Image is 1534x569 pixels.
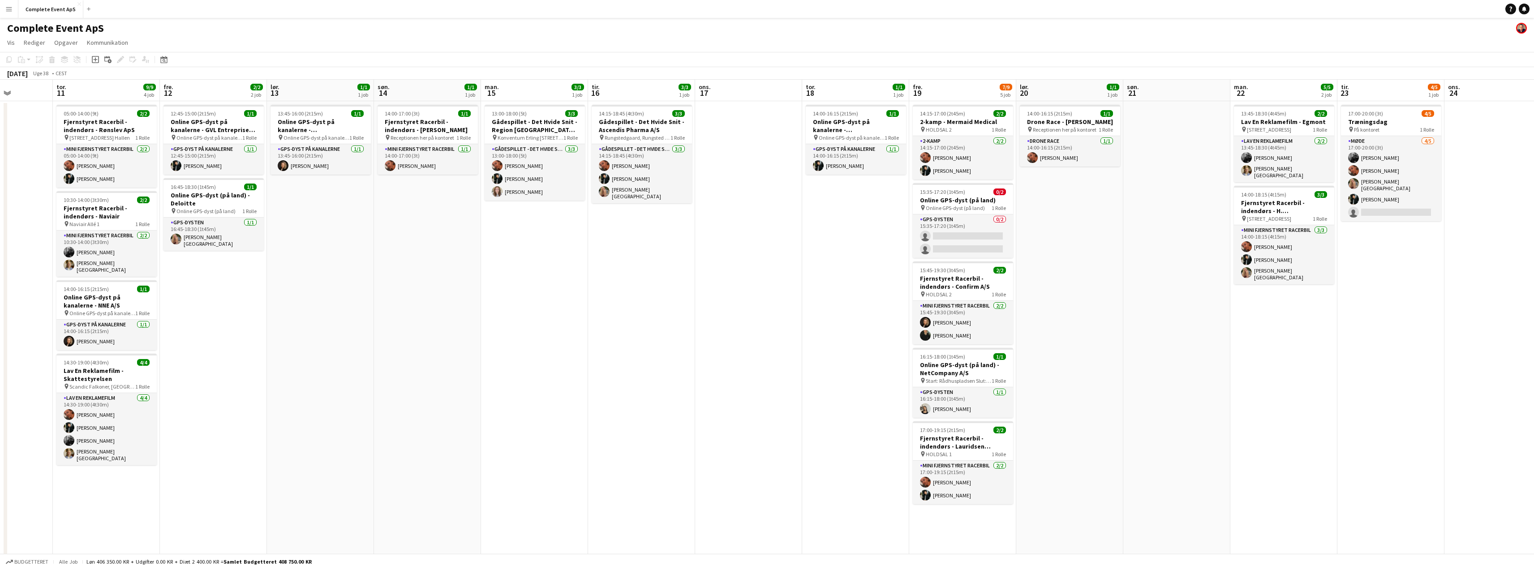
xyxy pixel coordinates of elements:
[57,558,79,565] span: Alle job
[4,37,18,48] a: Vis
[87,39,128,47] span: Kommunikation
[7,39,15,47] span: Vis
[4,557,50,567] button: Budgetteret
[24,39,45,47] span: Rediger
[14,559,48,565] span: Budgetteret
[7,69,28,78] div: [DATE]
[223,558,312,565] span: Samlet budgetteret 408 750.00 KR
[20,37,49,48] a: Rediger
[30,70,52,77] span: Uge 38
[56,70,67,77] div: CEST
[18,0,83,18] button: Complete Event ApS
[7,21,104,35] h1: Complete Event ApS
[54,39,78,47] span: Opgaver
[86,558,312,565] div: Løn 406 350.00 KR + Udgifter 0.00 KR + Diæt 2 400.00 KR =
[51,37,82,48] a: Opgaver
[1516,23,1527,34] app-user-avatar: Christian Brøckner
[83,37,132,48] a: Kommunikation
